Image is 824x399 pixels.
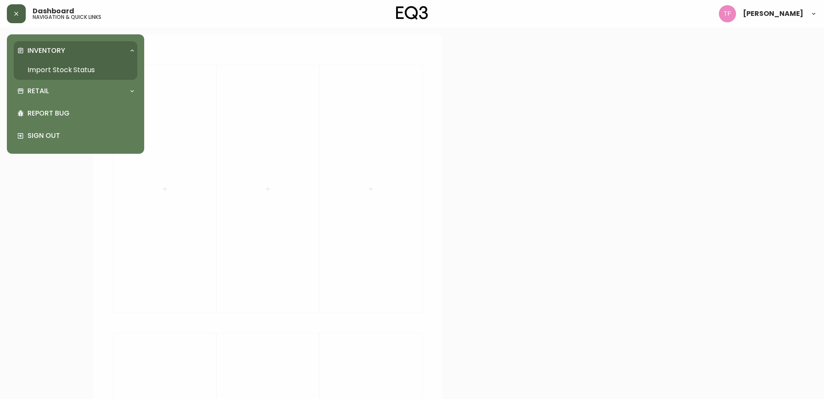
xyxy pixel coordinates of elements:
div: Sign Out [14,125,137,147]
a: Import Stock Status [14,60,137,80]
h5: navigation & quick links [33,15,101,20]
img: 509424b058aae2bad57fee408324c33f [719,5,736,22]
p: Sign Out [27,131,134,140]
div: Inventory [14,41,137,60]
img: logo [396,6,428,20]
div: Report Bug [14,102,137,125]
p: Inventory [27,46,65,55]
span: Dashboard [33,8,74,15]
span: [PERSON_NAME] [743,10,803,17]
p: Report Bug [27,109,134,118]
div: Retail [14,82,137,101]
p: Retail [27,86,49,96]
